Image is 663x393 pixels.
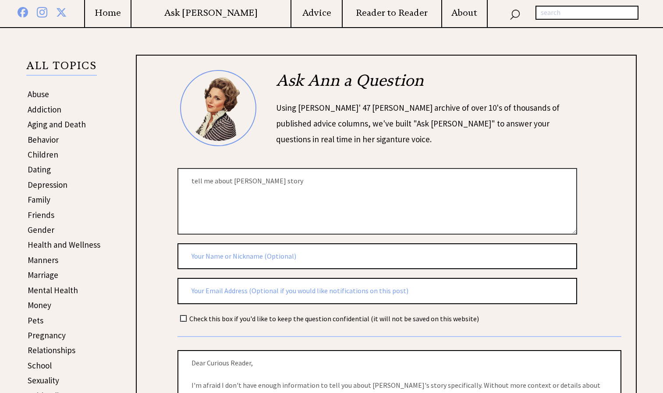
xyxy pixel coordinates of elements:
[442,7,487,18] a: About
[28,134,59,145] a: Behavior
[28,375,59,386] a: Sexuality
[28,149,58,160] a: Children
[343,7,441,18] a: Reader to Reader
[28,164,51,175] a: Dating
[37,5,47,18] img: instagram%20blue.png
[535,6,638,20] input: search
[28,104,61,115] a: Addiction
[28,285,78,295] a: Mental Health
[28,345,75,355] a: Relationships
[28,360,52,371] a: School
[85,7,131,18] a: Home
[131,7,291,18] a: Ask [PERSON_NAME]
[28,239,100,250] a: Health and Wellness
[18,5,28,18] img: facebook%20blue.png
[28,179,67,190] a: Depression
[28,194,50,205] a: Family
[28,225,54,235] a: Gender
[276,70,580,100] h2: Ask Ann a Question
[28,300,51,310] a: Money
[28,255,58,265] a: Manners
[56,6,67,18] img: x%20blue.png
[28,89,49,99] a: Abuse
[28,119,86,130] a: Aging and Death
[276,100,580,147] div: Using [PERSON_NAME]' 47 [PERSON_NAME] archive of over 10's of thousands of published advice colum...
[28,315,43,326] a: Pets
[28,270,58,280] a: Marriage
[177,278,577,304] input: Your Email Address (Optional if you would like notifications on this post)
[26,61,97,76] p: ALL TOPICS
[291,7,341,18] a: Advice
[189,314,479,323] td: Check this box if you'd like to keep the question confidential (it will not be saved on this webs...
[510,7,520,20] img: search_nav.png
[28,210,54,220] a: Friends
[180,70,256,146] img: Ann6%20v2%20small.png
[177,243,577,270] input: Your Name or Nickname (Optional)
[28,330,66,340] a: Pregnancy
